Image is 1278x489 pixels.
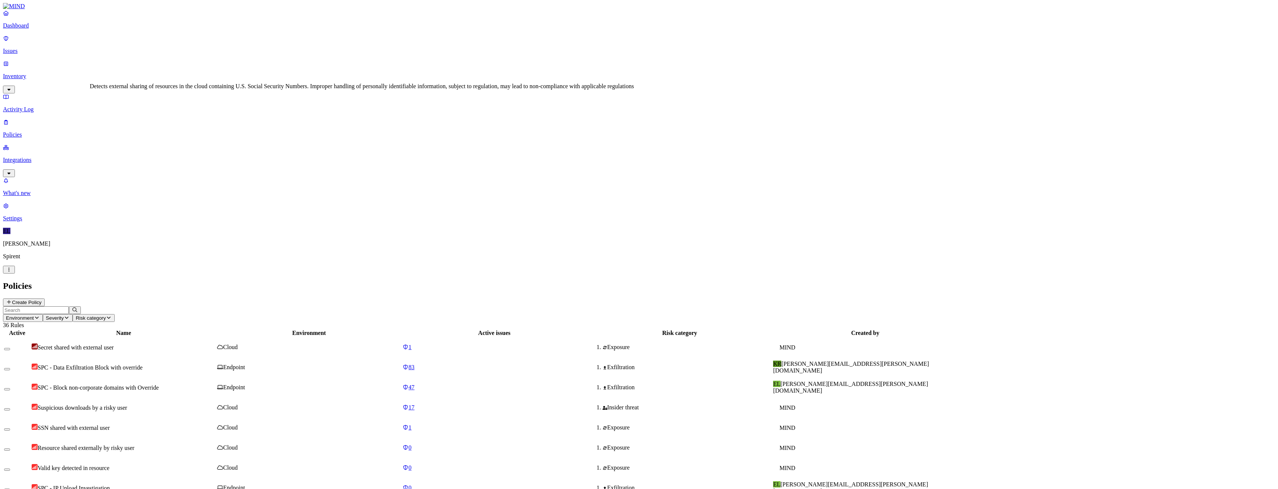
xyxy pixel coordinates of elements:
[32,364,38,370] img: severity-high
[603,384,772,391] div: Exfiltration
[46,315,64,321] span: Severity
[773,361,781,367] span: KR
[3,281,1275,291] h2: Policies
[3,131,1275,138] p: Policies
[32,464,38,470] img: severity-high
[779,445,795,451] span: MIND
[3,228,10,234] span: EL
[773,381,928,394] span: [PERSON_NAME][EMAIL_ADDRESS][PERSON_NAME][DOMAIN_NAME]
[6,315,34,321] span: Environment
[408,444,411,451] span: 0
[403,404,586,411] a: 17
[773,424,779,430] img: mind-logo-icon
[408,464,411,471] span: 0
[38,364,143,371] span: SPC - Data Exfiltration Block with override
[223,444,238,451] span: Cloud
[588,330,772,336] div: Risk category
[603,364,772,371] div: Exfiltration
[38,425,110,431] span: SSN shared with external user
[3,106,1275,113] p: Activity Log
[223,464,238,471] span: Cloud
[38,384,159,391] span: SPC - Block non-corporate domains with Override
[408,364,414,370] span: 83
[403,344,586,351] a: 1
[32,384,38,390] img: severity-high
[76,315,106,321] span: Risk category
[779,344,795,351] span: MIND
[223,364,245,370] span: Endpoint
[32,424,38,430] img: severity-high
[223,384,245,390] span: Endpoint
[3,73,1275,80] p: Inventory
[223,404,238,410] span: Cloud
[603,404,772,411] div: Insider threat
[38,465,109,471] span: Valid key detected in resource
[3,215,1275,222] p: Settings
[603,444,772,451] div: Exposure
[773,444,779,450] img: mind-logo-icon
[779,465,795,471] span: MIND
[38,344,114,351] span: Secret shared with external user
[408,384,414,390] span: 47
[773,404,779,410] img: mind-logo-icon
[4,330,30,336] div: Active
[603,344,772,351] div: Exposure
[773,343,779,349] img: mind-logo-icon
[3,48,1275,54] p: Issues
[403,444,586,451] a: 0
[403,364,586,371] a: 83
[3,22,1275,29] p: Dashboard
[408,344,411,350] span: 1
[3,298,45,306] button: Create Policy
[223,344,238,350] span: Cloud
[3,157,1275,163] p: Integrations
[32,330,216,336] div: Name
[217,330,401,336] div: Environment
[403,330,586,336] div: Active issues
[408,404,414,410] span: 17
[90,83,634,90] div: Detects external sharing of resources in the cloud containing U.S. Social Security Numbers. Impro...
[773,330,957,336] div: Created by
[773,361,929,374] span: [PERSON_NAME][EMAIL_ADDRESS][PERSON_NAME][DOMAIN_NAME]
[603,424,772,431] div: Exposure
[32,444,38,450] img: severity-high
[403,384,586,391] a: 47
[32,343,38,349] img: severity-critical
[603,464,772,471] div: Exposure
[3,306,69,314] input: Search
[223,424,238,431] span: Cloud
[403,424,586,431] a: 1
[3,190,1275,196] p: What's new
[773,481,781,488] span: EL
[779,405,795,411] span: MIND
[38,405,127,411] span: Suspicious downloads by a risky user
[38,445,134,451] span: Resource shared externally by risky user
[773,381,781,387] span: EL
[779,425,795,431] span: MIND
[3,3,25,10] img: MIND
[32,404,38,410] img: severity-high
[3,253,1275,260] p: Spirent
[408,424,411,431] span: 1
[773,464,779,470] img: mind-logo-icon
[3,322,24,328] span: 36 Rules
[3,240,1275,247] p: [PERSON_NAME]
[403,464,586,471] a: 0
